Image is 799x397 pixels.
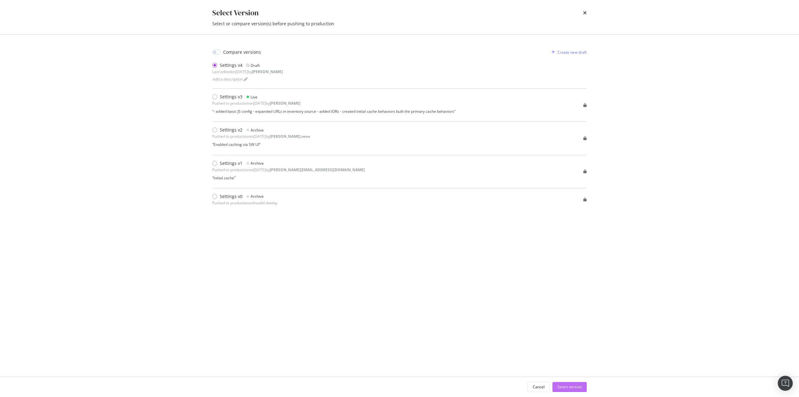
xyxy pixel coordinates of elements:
[778,376,793,391] div: Open Intercom Messenger
[212,109,455,114] div: “ - added basic JS config - expanded URLs in inventory source - added IORs - created initial cach...
[212,77,243,82] span: Add a description
[212,200,277,206] div: Pushed to production on Invalid date by
[533,384,545,390] div: Cancel
[212,134,310,139] div: Pushed to production on [DATE] by
[549,47,587,57] button: Create new draft
[251,94,257,100] div: Live
[220,193,243,200] div: Settings v0
[220,94,243,100] div: Settings v3
[212,142,310,147] div: “ Enabled caching via SW UI ”
[212,101,301,106] div: Pushed to production on [DATE] by
[270,101,301,106] b: [PERSON_NAME]
[251,127,264,133] div: Archive
[251,194,264,199] div: Archive
[212,69,283,74] div: Last edited on [DATE] by
[557,384,582,390] div: Select version
[270,134,310,139] b: [PERSON_NAME].reno
[251,161,264,166] div: Archive
[252,69,283,74] b: [PERSON_NAME]
[212,7,259,18] div: Select Version
[212,175,365,181] div: “ Initial cache ”
[220,62,243,68] div: Settings v4
[251,63,260,68] div: Draft
[583,7,587,18] div: times
[223,49,261,55] div: Compare versions
[220,127,243,133] div: Settings v2
[270,167,365,172] b: [PERSON_NAME][EMAIL_ADDRESS][DOMAIN_NAME]
[212,21,587,27] div: Select or compare version(s) before pushing to production
[557,50,587,55] div: Create new draft
[527,382,550,392] button: Cancel
[212,167,365,172] div: Pushed to production on [DATE] by
[220,160,243,166] div: Settings v1
[552,382,587,392] button: Select version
